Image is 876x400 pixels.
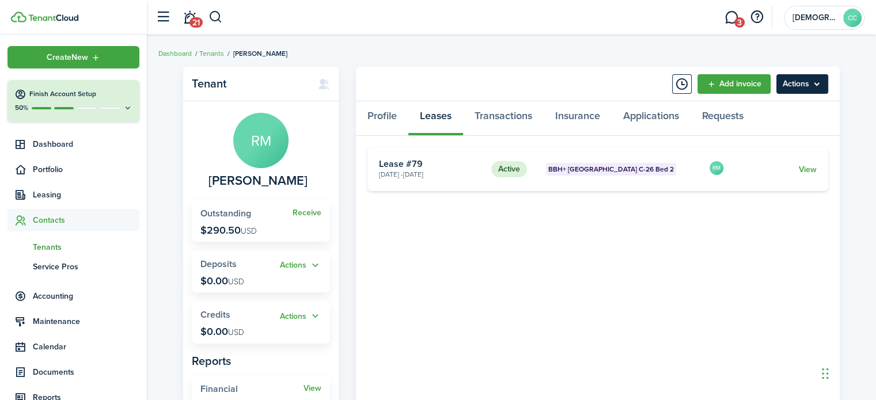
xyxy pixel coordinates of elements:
[208,174,308,188] span: Russell Mandell
[33,315,139,327] span: Maintenance
[158,48,192,59] a: Dashboard
[544,101,612,136] a: Insurance
[7,133,139,155] a: Dashboard
[33,163,139,176] span: Portfolio
[189,17,203,28] span: 21
[463,101,544,136] a: Transactions
[152,6,174,28] button: Open sidebar
[356,101,408,136] a: Profile
[200,308,230,321] span: Credits
[14,103,29,113] p: 50%
[28,14,78,21] img: TenantCloud
[293,208,321,218] a: Receive
[33,290,139,302] span: Accounting
[776,74,828,94] button: Open menu
[491,161,527,177] status: Active
[822,356,829,391] div: Drag
[7,46,139,68] button: Open menu
[7,80,139,121] button: Finish Account Setup50%
[228,276,244,288] span: USD
[200,384,304,394] widget-stats-title: Financial
[200,326,244,337] p: $0.00
[734,17,745,28] span: 3
[379,159,483,169] card-title: Lease #79
[33,214,139,226] span: Contacts
[241,225,257,237] span: USD
[379,169,483,180] card-description: [DATE] - [DATE]
[200,257,237,271] span: Deposits
[280,310,321,323] button: Open menu
[200,275,244,287] p: $0.00
[776,74,828,94] menu-btn: Actions
[33,138,139,150] span: Dashboard
[233,48,287,59] span: [PERSON_NAME]
[228,326,244,338] span: USD
[612,101,691,136] a: Applications
[720,3,742,32] a: Messaging
[192,352,330,369] panel-main-subtitle: Reports
[843,9,862,27] avatar-text: CC
[799,163,817,176] a: View
[29,89,132,99] h4: Finish Account Setup
[47,54,88,62] span: Create New
[33,366,139,378] span: Documents
[200,224,257,236] p: $290.50
[697,74,771,94] a: Add invoice
[792,14,839,22] span: Catholic Charities of Northern Nevada
[200,207,251,220] span: Outstanding
[11,12,26,22] img: TenantCloud
[33,241,139,253] span: Tenants
[280,259,321,272] button: Open menu
[747,7,767,27] button: Open resource center
[304,384,321,393] a: View
[818,345,876,400] iframe: Chat Widget
[33,261,139,273] span: Service Pros
[192,77,306,90] panel-main-title: Tenant
[208,7,223,27] button: Search
[7,237,139,257] a: Tenants
[7,257,139,276] a: Service Pros
[280,259,321,272] button: Actions
[33,189,139,201] span: Leasing
[233,113,289,168] avatar-text: RM
[199,48,224,59] a: Tenants
[179,3,200,32] a: Notifications
[672,74,692,94] button: Timeline
[691,101,755,136] a: Requests
[33,341,139,353] span: Calendar
[548,164,674,174] span: BBH+ [GEOGRAPHIC_DATA] C-26 Bed 2
[280,310,321,323] button: Actions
